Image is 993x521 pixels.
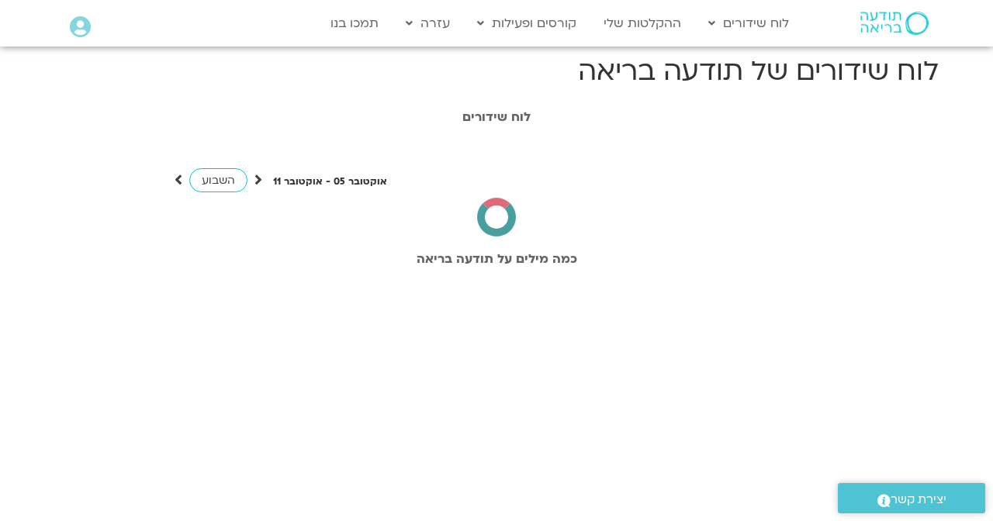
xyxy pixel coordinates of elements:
[469,9,584,38] a: קורסים ופעילות
[838,483,985,513] a: יצירת קשר
[62,110,931,124] h1: לוח שידורים
[701,9,797,38] a: לוח שידורים
[189,168,247,192] a: השבוע
[54,53,939,90] h1: לוח שידורים של תודעה בריאה
[398,9,458,38] a: עזרה
[273,174,387,190] p: אוקטובר 05 - אוקטובר 11
[860,12,929,35] img: תודעה בריאה
[891,489,946,510] span: יצירת קשר
[62,252,931,266] h2: כמה מילים על תודעה בריאה
[596,9,689,38] a: ההקלטות שלי
[323,9,386,38] a: תמכו בנו
[202,173,235,188] span: השבוע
